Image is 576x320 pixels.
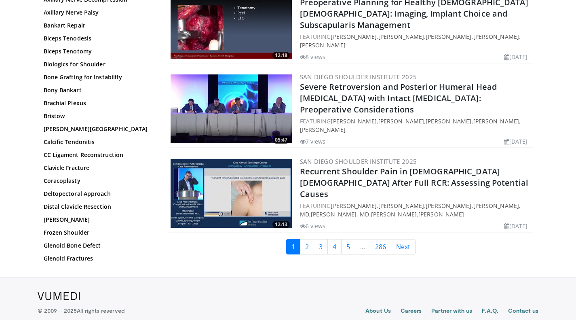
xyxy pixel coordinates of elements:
[401,307,422,316] a: Careers
[44,21,153,30] a: Bankart Repair
[426,33,471,40] a: [PERSON_NAME]
[504,137,528,146] li: [DATE]
[44,86,153,94] a: Bony Bankart
[44,242,153,250] a: Glenoid Bone Defect
[504,222,528,230] li: [DATE]
[378,202,424,210] a: [PERSON_NAME]
[44,60,153,68] a: Biologics for Shoulder
[44,254,153,263] a: Glenoid Fractures
[171,159,292,228] img: 043f43e5-9a19-48aa-a7d4-4ad495588f6c.300x170_q85_crop-smart_upscale.jpg
[272,221,290,228] span: 12:13
[171,159,292,228] a: 12:13
[38,292,80,300] img: VuMedi Logo
[44,190,153,198] a: Deltopectoral Approach
[44,138,153,146] a: Calcific Tendonitis
[371,210,417,218] a: [PERSON_NAME]
[44,229,153,237] a: Frozen Shoulder
[300,222,326,230] li: 6 views
[44,8,153,17] a: Axillary Nerve Palsy
[44,47,153,55] a: Biceps Tenotomy
[272,52,290,59] span: 12:18
[77,307,124,314] span: All rights reserved
[431,307,472,316] a: Partner with us
[314,239,328,254] a: 3
[300,41,346,49] a: [PERSON_NAME]
[311,210,369,218] a: [PERSON_NAME], MD
[504,53,528,61] li: [DATE]
[300,166,528,199] a: Recurrent Shoulder Pain in [DEMOGRAPHIC_DATA] [DEMOGRAPHIC_DATA] After Full RCR: Assessing Potent...
[44,203,153,211] a: Distal Clavicle Resection
[331,33,376,40] a: [PERSON_NAME]
[44,177,153,185] a: Coracoplasty
[44,73,153,81] a: Bone Grafting for Instability
[300,201,531,218] div: FEATURING , , , , , ,
[365,307,391,316] a: About Us
[426,202,471,210] a: [PERSON_NAME]
[300,126,346,134] a: [PERSON_NAME]
[44,164,153,172] a: Clavicle Fracture
[331,117,376,125] a: [PERSON_NAME]
[300,157,417,165] a: San Diego Shoulder Institute 2025
[300,117,531,134] div: FEATURING , , , ,
[272,136,290,144] span: 05:47
[38,307,124,315] p: © 2009 – 2025
[300,32,531,49] div: FEATURING , , , ,
[300,81,497,115] a: Severe Retroversion and Posterior Humeral Head [MEDICAL_DATA] with Intact [MEDICAL_DATA]: Preoper...
[44,125,153,133] a: [PERSON_NAME][GEOGRAPHIC_DATA]
[44,112,153,120] a: Bristow
[508,307,539,316] a: Contact us
[300,137,326,146] li: 7 views
[378,117,424,125] a: [PERSON_NAME]
[327,239,342,254] a: 4
[473,33,519,40] a: [PERSON_NAME]
[300,239,314,254] a: 2
[370,239,391,254] a: 286
[426,117,471,125] a: [PERSON_NAME]
[171,74,292,143] a: 05:47
[44,216,153,224] a: [PERSON_NAME]
[418,210,464,218] a: [PERSON_NAME]
[341,239,355,254] a: 5
[44,151,153,159] a: CC Ligament Reconstruction
[300,73,417,81] a: San Diego Shoulder Institute 2025
[473,117,519,125] a: [PERSON_NAME]
[331,202,376,210] a: [PERSON_NAME]
[44,99,153,107] a: Brachial Plexus
[44,34,153,42] a: Biceps Tenodesis
[169,239,533,254] nav: Search results pages
[286,239,300,254] a: 1
[300,53,326,61] li: 8 views
[482,307,498,316] a: F.A.Q.
[378,33,424,40] a: [PERSON_NAME]
[171,74,292,143] img: 66a170a1-a395-4a30-b100-b126ff3890de.300x170_q85_crop-smart_upscale.jpg
[391,239,416,254] a: Next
